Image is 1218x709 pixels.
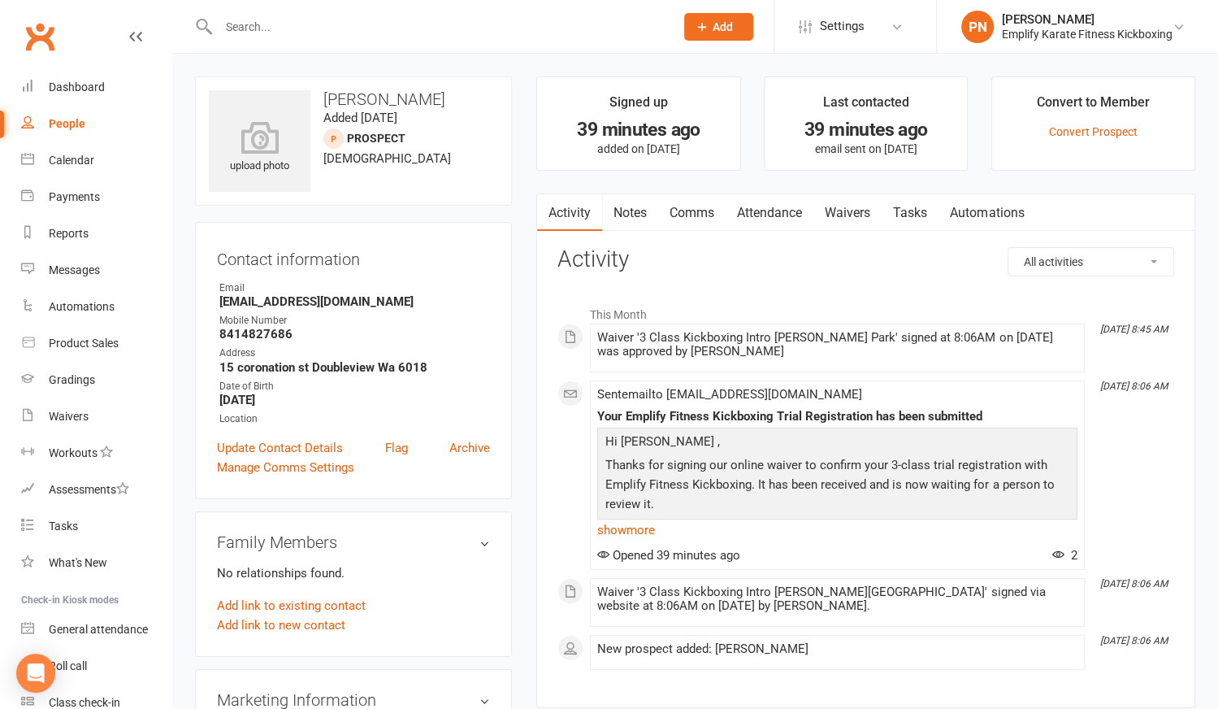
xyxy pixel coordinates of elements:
a: Assessments [21,472,171,508]
button: Add [684,13,753,41]
span: [DEMOGRAPHIC_DATA] [323,151,451,166]
div: Convert to Member [1037,92,1150,121]
span: Settings [820,8,865,45]
a: Add link to new contact [217,615,345,635]
input: Search... [214,15,663,38]
div: Workouts [49,446,98,459]
snap: prospect [347,132,405,145]
div: Automations [49,300,115,313]
span: Add [713,20,733,33]
a: Waivers [21,398,171,435]
div: Class check-in [49,696,120,709]
div: Gradings [49,373,95,386]
div: Your Emplify Fitness Kickboxing Trial Registration has been submitted [597,410,1077,424]
a: Dashboard [21,69,171,106]
span: Thanks for signing our online waiver to confirm your 3-class trial registration with Emplify Fitn... [605,458,1054,511]
div: Signed up [609,92,668,121]
div: Address [219,346,490,361]
strong: 8414827686 [219,327,490,341]
div: Open Intercom Messenger [16,654,55,693]
a: Messages [21,252,171,289]
a: Manage Comms Settings [217,458,354,477]
div: Waiver '3 Class Kickboxing Intro [PERSON_NAME] Park' signed at 8:06AM on [DATE] was approved by [... [597,331,1077,359]
a: People [21,106,171,142]
p: email sent on [DATE] [779,142,952,155]
strong: [DATE] [219,393,490,407]
h3: Contact information [217,244,490,268]
div: [PERSON_NAME] [1002,12,1172,27]
a: Notes [602,194,658,232]
p: added on [DATE] [552,142,725,155]
i: [DATE] 8:06 AM [1100,578,1168,589]
a: Tasks [882,194,938,232]
a: Convert Prospect [1049,125,1137,138]
a: Workouts [21,435,171,472]
div: Assessments [49,483,129,496]
span: Opened 39 minutes ago [597,548,740,563]
h3: Activity [557,247,1174,272]
a: Archive [449,438,490,458]
div: Calendar [49,154,94,167]
a: Automations [21,289,171,325]
div: upload photo [209,121,310,175]
div: Email [219,281,490,296]
div: Dashboard [49,80,105,94]
h3: Marketing Information [217,691,490,709]
strong: [EMAIL_ADDRESS][DOMAIN_NAME] [219,294,490,309]
span: 2 [1052,548,1077,563]
a: Gradings [21,362,171,398]
a: show more [597,519,1077,542]
h3: [PERSON_NAME] [209,90,498,108]
div: Last contacted [823,92,909,121]
div: Payments [49,190,100,203]
div: New prospect added: [PERSON_NAME] [597,642,1077,656]
div: General attendance [49,623,148,636]
i: [DATE] 8:06 AM [1100,381,1168,392]
time: Added [DATE] [323,111,397,125]
a: Reports [21,215,171,252]
div: Reports [49,227,89,240]
div: Roll call [49,659,87,672]
a: Activity [537,194,602,232]
a: Update Contact Details [217,438,343,458]
i: [DATE] 8:06 AM [1100,635,1168,646]
a: Product Sales [21,325,171,362]
p: No relationships found. [217,563,490,583]
div: What's New [49,556,107,569]
div: Date of Birth [219,379,490,394]
a: Clubworx [20,16,60,57]
div: Product Sales [49,337,119,350]
div: Messages [49,263,100,276]
div: Waiver '3 Class Kickboxing Intro [PERSON_NAME][GEOGRAPHIC_DATA]' signed via website at 8:06AM on ... [597,585,1077,613]
div: Tasks [49,520,78,533]
a: Calendar [21,142,171,179]
a: Add link to existing contact [217,596,366,615]
a: Automations [938,194,1035,232]
div: People [49,117,85,130]
a: Roll call [21,648,171,685]
div: PN [961,11,994,43]
p: Hi [PERSON_NAME] , [601,432,1073,455]
i: [DATE] 8:45 AM [1100,324,1168,335]
h3: Family Members [217,533,490,551]
div: Mobile Number [219,313,490,328]
a: Waivers [813,194,882,232]
a: Flag [385,438,408,458]
span: Sent email to [EMAIL_ADDRESS][DOMAIN_NAME] [597,387,862,402]
a: What's New [21,545,171,581]
div: Location [219,411,490,427]
strong: 15 coronation st Doubleview Wa 6018 [219,360,490,375]
div: 39 minutes ago [779,121,952,138]
a: General attendance kiosk mode [21,611,171,648]
a: Comms [658,194,726,232]
div: Emplify Karate Fitness Kickboxing [1002,27,1172,41]
div: 39 minutes ago [552,121,725,138]
li: This Month [557,298,1174,324]
a: Tasks [21,508,171,545]
a: Payments [21,179,171,215]
div: Waivers [49,410,89,423]
a: Attendance [726,194,813,232]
